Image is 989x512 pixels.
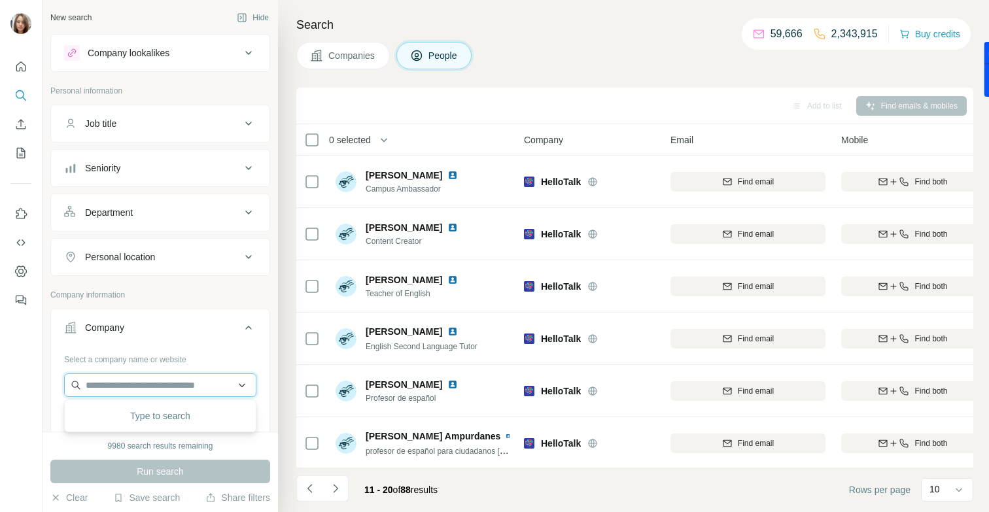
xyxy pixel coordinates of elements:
[50,491,88,504] button: Clear
[366,392,463,404] span: Profesor de español
[366,235,463,247] span: Content Creator
[738,228,774,240] span: Find email
[670,434,825,453] button: Find email
[108,440,213,452] div: 9980 search results remaining
[10,202,31,226] button: Use Surfe on LinkedIn
[929,483,940,496] p: 10
[524,177,534,187] img: Logo of HelloTalk
[366,325,442,338] span: [PERSON_NAME]
[10,260,31,283] button: Dashboard
[50,85,270,97] p: Personal information
[366,169,442,182] span: [PERSON_NAME]
[506,431,511,441] img: LinkedIn logo
[524,229,534,239] img: Logo of HelloTalk
[366,273,442,286] span: [PERSON_NAME]
[400,485,411,495] span: 88
[329,133,371,146] span: 0 selected
[366,342,477,351] span: English Second Language Tutor
[50,12,92,24] div: New search
[738,437,774,449] span: Find email
[51,312,269,349] button: Company
[524,386,534,396] img: Logo of HelloTalk
[447,222,458,233] img: LinkedIn logo
[366,430,500,443] span: [PERSON_NAME] Ampurdanes
[738,176,774,188] span: Find email
[336,328,356,349] img: Avatar
[670,381,825,401] button: Find email
[541,228,581,241] span: HelloTalk
[51,197,269,228] button: Department
[914,437,947,449] span: Find both
[10,84,31,107] button: Search
[336,381,356,401] img: Avatar
[205,491,270,504] button: Share filters
[85,162,120,175] div: Seniority
[328,49,376,62] span: Companies
[841,172,984,192] button: Find both
[88,46,169,60] div: Company lookalikes
[541,175,581,188] span: HelloTalk
[738,333,774,345] span: Find email
[831,26,878,42] p: 2,343,915
[336,276,356,297] img: Avatar
[541,437,581,450] span: HelloTalk
[914,333,947,345] span: Find both
[849,483,911,496] span: Rows per page
[85,206,133,219] div: Department
[899,25,960,43] button: Buy credits
[67,403,253,429] div: Type to search
[428,49,459,62] span: People
[524,438,534,449] img: Logo of HelloTalk
[841,224,984,244] button: Find both
[51,108,269,139] button: Job title
[524,133,563,146] span: Company
[914,385,947,397] span: Find both
[541,384,581,398] span: HelloTalk
[841,277,984,296] button: Find both
[670,224,825,244] button: Find email
[85,250,155,264] div: Personal location
[447,170,458,180] img: LinkedIn logo
[366,445,585,456] span: profesor de español para ciudadanos [DEMOGRAPHIC_DATA]
[366,183,463,195] span: Campus Ambassador
[228,8,278,27] button: Hide
[50,289,270,301] p: Company information
[85,117,116,130] div: Job title
[10,231,31,254] button: Use Surfe API
[64,349,256,366] div: Select a company name or website
[10,141,31,165] button: My lists
[51,152,269,184] button: Seniority
[51,37,269,69] button: Company lookalikes
[10,13,31,34] img: Avatar
[841,329,984,349] button: Find both
[322,475,349,502] button: Navigate to next page
[670,329,825,349] button: Find email
[364,485,393,495] span: 11 - 20
[670,277,825,296] button: Find email
[541,280,581,293] span: HelloTalk
[447,379,458,390] img: LinkedIn logo
[841,381,984,401] button: Find both
[10,112,31,136] button: Enrich CSV
[841,434,984,453] button: Find both
[296,16,973,34] h4: Search
[914,281,947,292] span: Find both
[524,281,534,292] img: Logo of HelloTalk
[393,485,401,495] span: of
[447,326,458,337] img: LinkedIn logo
[10,55,31,78] button: Quick start
[914,176,947,188] span: Find both
[670,172,825,192] button: Find email
[366,221,442,234] span: [PERSON_NAME]
[336,224,356,245] img: Avatar
[771,26,803,42] p: 59,666
[524,333,534,344] img: Logo of HelloTalk
[336,171,356,192] img: Avatar
[670,133,693,146] span: Email
[366,378,442,391] span: [PERSON_NAME]
[296,475,322,502] button: Navigate to previous page
[366,288,463,299] span: Teacher of English
[738,281,774,292] span: Find email
[447,275,458,285] img: LinkedIn logo
[364,485,438,495] span: results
